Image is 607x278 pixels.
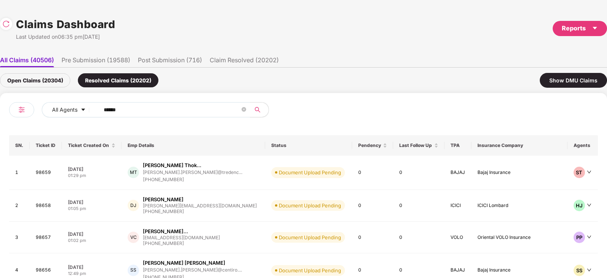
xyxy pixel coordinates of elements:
[471,222,567,254] td: Oriental VOLO Insurance
[399,142,433,148] span: Last Follow Up
[358,142,382,148] span: Pendency
[143,208,257,215] div: [PHONE_NUMBER]
[128,167,139,178] div: MT
[352,156,394,190] td: 0
[352,222,394,254] td: 0
[592,25,598,31] span: caret-down
[128,232,139,243] div: VC
[471,135,567,156] th: Insurance Company
[128,200,139,211] div: DJ
[52,106,77,114] span: All Agents
[210,56,279,67] li: Claim Resolved (20202)
[143,235,220,240] div: [EMAIL_ADDRESS][DOMAIN_NAME]
[574,167,585,178] div: ST
[68,231,115,237] div: [DATE]
[279,267,341,274] div: Document Upload Pending
[30,156,62,190] td: 98659
[143,228,188,235] div: [PERSON_NAME]...
[587,235,591,239] span: down
[143,203,257,208] div: [PERSON_NAME][EMAIL_ADDRESS][DOMAIN_NAME]
[587,203,591,207] span: down
[62,56,130,67] li: Pre Submission (19588)
[68,166,115,172] div: [DATE]
[279,202,341,209] div: Document Upload Pending
[143,259,225,267] div: [PERSON_NAME] [PERSON_NAME]
[68,270,115,277] div: 12:49 pm
[574,200,585,211] div: HJ
[587,268,591,272] span: down
[393,156,444,190] td: 0
[78,73,158,87] div: Resolved Claims (20202)
[68,142,110,148] span: Ticket Created On
[242,107,246,112] span: close-circle
[574,265,585,276] div: SS
[143,170,242,175] div: [PERSON_NAME].[PERSON_NAME]@tredenc...
[30,222,62,254] td: 98657
[143,162,201,169] div: [PERSON_NAME] Thok...
[122,135,265,156] th: Emp Details
[279,169,341,176] div: Document Upload Pending
[2,20,10,28] img: svg+xml;base64,PHN2ZyBpZD0iUmVsb2FkLTMyeDMyIiB4bWxucz0iaHR0cDovL3d3dy53My5vcmcvMjAwMC9zdmciIHdpZH...
[16,16,115,33] h1: Claims Dashboard
[81,107,86,113] span: caret-down
[562,24,598,33] div: Reports
[9,135,30,156] th: SN.
[68,172,115,179] div: 01:29 pm
[16,33,115,41] div: Last Updated on 06:35 pm[DATE]
[17,105,26,114] img: svg+xml;base64,PHN2ZyB4bWxucz0iaHR0cDovL3d3dy53My5vcmcvMjAwMC9zdmciIHdpZHRoPSIyNCIgaGVpZ2h0PSIyNC...
[138,56,202,67] li: Post Submission (716)
[393,135,444,156] th: Last Follow Up
[250,107,265,113] span: search
[444,135,471,156] th: TPA
[279,234,341,241] div: Document Upload Pending
[471,156,567,190] td: Bajaj Insurance
[30,190,62,222] td: 98658
[143,196,183,203] div: [PERSON_NAME]
[444,156,471,190] td: BAJAJ
[265,135,352,156] th: Status
[9,156,30,190] td: 1
[393,190,444,222] td: 0
[574,232,585,243] div: PP
[9,222,30,254] td: 3
[471,190,567,222] td: ICICI Lombard
[68,237,115,244] div: 01:02 pm
[30,135,62,156] th: Ticket ID
[393,222,444,254] td: 0
[128,265,139,276] div: SS
[587,170,591,174] span: down
[540,73,607,88] div: Show DMU Claims
[143,176,242,183] div: [PHONE_NUMBER]
[567,135,598,156] th: Agents
[444,190,471,222] td: ICICI
[68,199,115,205] div: [DATE]
[250,102,269,117] button: search
[242,106,246,114] span: close-circle
[143,267,242,272] div: [PERSON_NAME].[PERSON_NAME]@centiro....
[68,205,115,212] div: 01:05 pm
[62,135,122,156] th: Ticket Created On
[42,102,102,117] button: All Agentscaret-down
[444,222,471,254] td: VOLO
[143,240,220,247] div: [PHONE_NUMBER]
[352,190,394,222] td: 0
[68,264,115,270] div: [DATE]
[9,190,30,222] td: 2
[352,135,394,156] th: Pendency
